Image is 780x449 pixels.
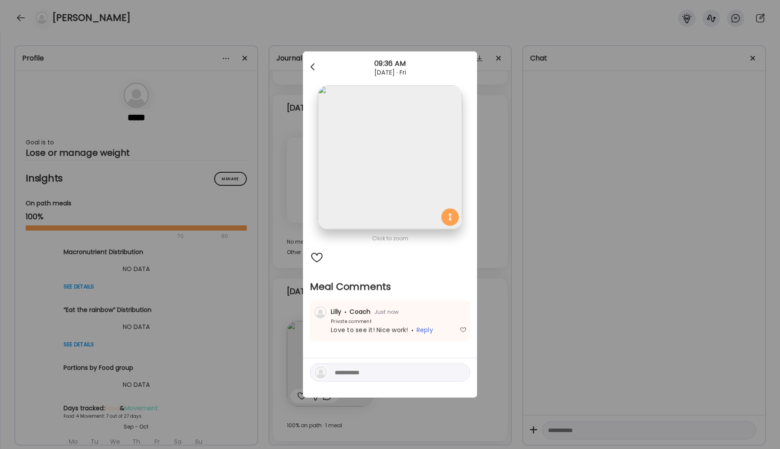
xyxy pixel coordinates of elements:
span: Just now [371,308,399,315]
img: bg-avatar-default.svg [315,366,327,379]
div: Click to zoom [310,233,470,244]
img: images%2FbvRX2pFCROQWHeSoHPTPPVxD9x42%2FHddKB80gJqEuaag29LsB%2FauE2dBhQFWc0hBuzV0jn_1080 [318,85,462,229]
h2: Meal Comments [310,280,470,293]
div: [DATE] · Fri [303,69,477,76]
div: Private comment [313,318,372,325]
span: Love to see it! Nice work! [331,325,408,334]
span: Reply [417,325,433,334]
div: 09:36 AM [303,58,477,69]
img: bg-avatar-default.svg [314,306,326,318]
span: Lilly Coach [331,307,371,316]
